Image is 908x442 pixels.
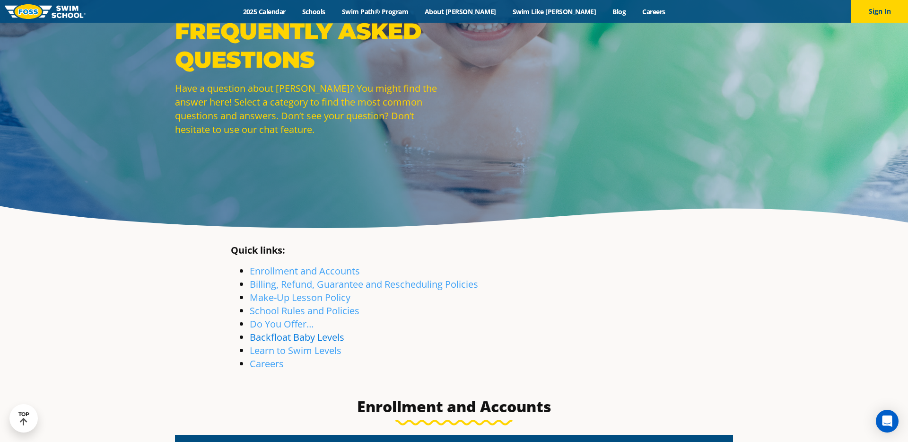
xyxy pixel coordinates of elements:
[235,7,294,16] a: 2025 Calendar
[604,7,634,16] a: Blog
[250,304,359,317] a: School Rules and Policies
[18,411,29,426] div: TOP
[504,7,604,16] a: Swim Like [PERSON_NAME]
[231,244,285,256] strong: Quick links:
[250,331,344,344] a: Backfloat Baby Levels
[5,4,86,19] img: FOSS Swim School Logo
[250,357,284,370] a: Careers
[876,410,899,433] div: Open Intercom Messenger
[634,7,673,16] a: Careers
[175,17,449,74] p: Frequently Asked Questions
[250,291,350,304] a: Make-Up Lesson Policy
[294,7,333,16] a: Schools
[250,344,341,357] a: Learn to Swim Levels
[333,7,416,16] a: Swim Path® Program
[250,265,360,277] a: Enrollment and Accounts
[231,397,677,416] h3: Enrollment and Accounts
[175,81,449,136] p: Have a question about [PERSON_NAME]? You might find the answer here! Select a category to find th...
[250,318,314,330] a: Do You Offer…
[417,7,505,16] a: About [PERSON_NAME]
[250,278,478,291] a: Billing, Refund, Guarantee and Rescheduling Policies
